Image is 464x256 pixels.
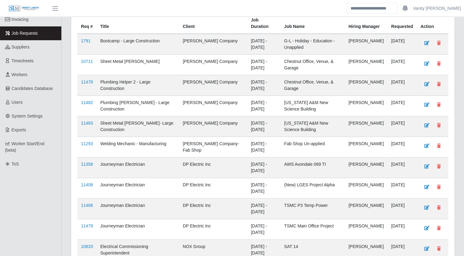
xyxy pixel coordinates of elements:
[81,80,93,84] a: 11478
[247,199,280,219] td: [DATE] - [DATE]
[81,141,93,146] a: 11293
[413,5,461,12] a: Vanity [PERSON_NAME]
[81,203,93,208] a: 11466
[387,137,417,157] td: [DATE]
[280,157,345,178] td: AWS Avondale 069 TI
[417,13,448,34] th: Action
[179,55,247,75] td: [PERSON_NAME] Company
[97,55,179,75] td: Sheet Metal [PERSON_NAME]
[387,178,417,199] td: [DATE]
[81,100,93,105] a: 11482
[9,5,39,12] img: SLM Logo
[81,182,93,187] a: 11408
[280,75,345,96] td: Chestnut Office, Venue, & Garage
[81,244,93,249] a: 10833
[12,86,53,91] span: Candidates Database
[12,58,34,63] span: Timesheets
[247,178,280,199] td: [DATE] - [DATE]
[247,116,280,137] td: [DATE] - [DATE]
[345,157,387,178] td: [PERSON_NAME]
[77,13,97,34] th: Req #
[97,75,179,96] td: Plumbing Helper 2 - Large Construction
[387,13,417,34] th: Requested
[247,55,280,75] td: [DATE] - [DATE]
[179,137,247,157] td: [PERSON_NAME] Company- Fab Shop
[247,137,280,157] td: [DATE] - [DATE]
[179,96,247,116] td: [PERSON_NAME] Company
[12,45,29,49] span: Suppliers
[179,75,247,96] td: [PERSON_NAME] Company
[280,55,345,75] td: Chestnut Office, Venue, & Garage
[387,55,417,75] td: [DATE]
[280,137,345,157] td: Fab Shop Un-applied
[345,55,387,75] td: [PERSON_NAME]
[97,96,179,116] td: Plumbing [PERSON_NAME] - Large Construction
[280,96,345,116] td: [US_STATE] A&M New Science Building
[179,34,247,55] td: [PERSON_NAME] Company
[387,75,417,96] td: [DATE]
[387,34,417,55] td: [DATE]
[12,161,19,166] span: ToS
[345,116,387,137] td: [PERSON_NAME]
[97,199,179,219] td: Journeyman Electrician
[81,38,90,43] a: 1791
[179,178,247,199] td: DP Electric Inc
[345,75,387,96] td: [PERSON_NAME]
[179,157,247,178] td: DP Electric Inc
[387,96,417,116] td: [DATE]
[280,219,345,240] td: TSMC Main Office Project
[280,13,345,34] th: Job Name
[247,75,280,96] td: [DATE] - [DATE]
[81,162,93,167] a: 11358
[12,127,26,132] span: Exports
[81,59,93,64] a: 10711
[247,157,280,178] td: [DATE] - [DATE]
[12,17,29,22] span: Invoicing
[387,199,417,219] td: [DATE]
[387,157,417,178] td: [DATE]
[12,114,43,118] span: System Settings
[345,219,387,240] td: [PERSON_NAME]
[179,13,247,34] th: Client
[345,34,387,55] td: [PERSON_NAME]
[5,141,44,153] span: Worker Start/End (beta)
[97,178,179,199] td: Journeyman Electrician
[12,72,28,77] span: Workers
[179,219,247,240] td: DP Electric Inc
[247,219,280,240] td: [DATE] - [DATE]
[345,137,387,157] td: [PERSON_NAME]
[97,157,179,178] td: Journeyman Electrician
[12,31,38,36] span: Job Requests
[347,3,397,14] input: Search
[247,96,280,116] td: [DATE] - [DATE]
[280,116,345,137] td: [US_STATE] A&M New Science Building
[179,199,247,219] td: DP Electric Inc
[81,223,93,228] a: 11479
[97,34,179,55] td: Bootcamp - Large Construction
[12,100,23,105] span: Users
[345,13,387,34] th: Hiring Manager
[97,13,179,34] th: Title
[387,219,417,240] td: [DATE]
[247,34,280,55] td: [DATE] - [DATE]
[387,116,417,137] td: [DATE]
[97,219,179,240] td: Journeyman Electrician
[179,116,247,137] td: [PERSON_NAME] Company
[81,121,93,126] a: 11483
[280,34,345,55] td: G-L - Holiday - Education - Unapplied
[280,199,345,219] td: TSMC P3 Temp Power
[280,178,345,199] td: (New) LGES Project Alpha
[345,199,387,219] td: [PERSON_NAME]
[97,137,179,157] td: Welding Mechanic - Manufacturing
[345,178,387,199] td: [PERSON_NAME]
[345,96,387,116] td: [PERSON_NAME]
[247,13,280,34] th: Job Duration
[97,116,179,137] td: Sheet Metal [PERSON_NAME]- Large Construction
